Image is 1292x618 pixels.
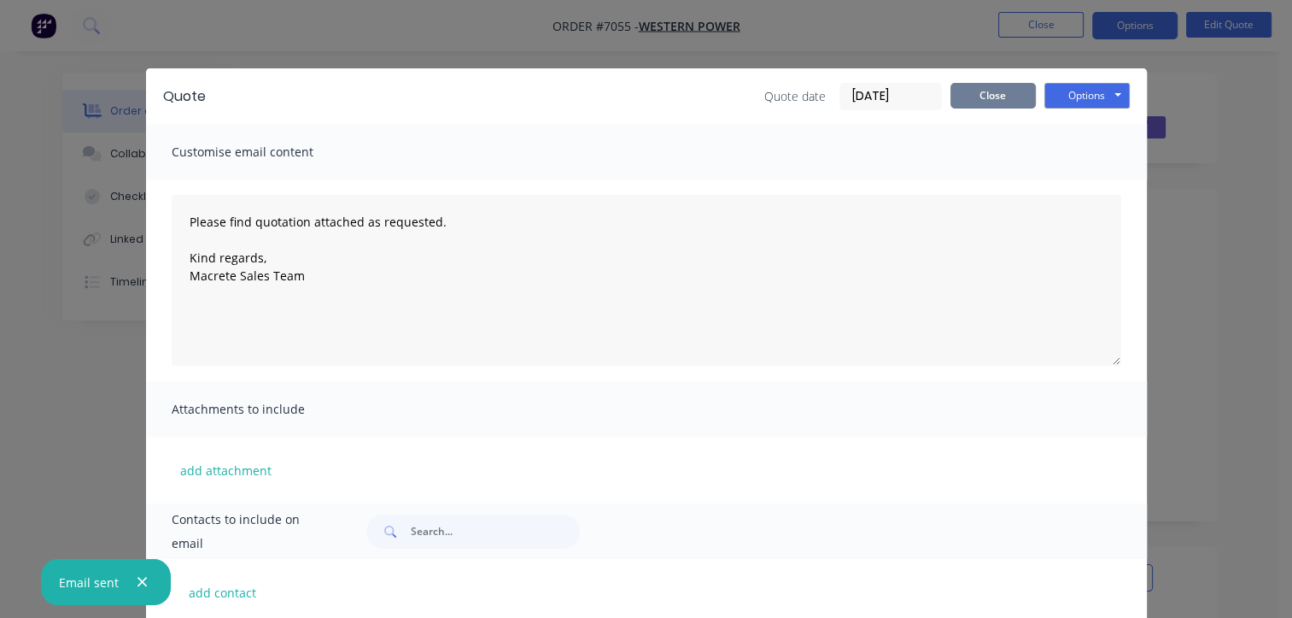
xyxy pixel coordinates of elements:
button: Close [950,83,1036,109]
button: add attachment [172,457,280,483]
input: Search... [411,515,580,549]
div: Quote [163,86,206,107]
span: Attachments to include [172,397,360,421]
span: Customise email content [172,140,360,164]
button: Options [1044,83,1130,109]
span: Quote date [764,87,826,105]
span: Contacts to include on email [172,508,324,556]
div: Email sent [59,574,119,592]
button: add contact [172,580,274,605]
textarea: Please find quotation attached as requested. Kind regards, Macrete Sales Team [172,195,1121,366]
